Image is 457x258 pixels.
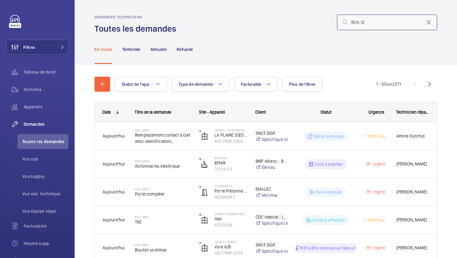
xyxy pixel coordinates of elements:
span: Heures supp. [24,240,68,247]
p: EMALEC [256,186,288,192]
span: Urgent [371,189,385,194]
input: Chercher par numéro demande ou de devis [337,15,437,30]
p: SALESFORCE [215,184,247,188]
span: Urgence [368,110,384,115]
span: Aujourd'hui [103,189,125,194]
p: LA PLAINE [GEOGRAPHIC_DATA] QUAI 2 VOIE 2/2B [215,132,247,138]
p: 47011356 [215,222,247,228]
button: Statut de l'app. [115,77,167,92]
p: Refusée [177,46,193,52]
p: Hall [215,216,247,222]
span: [PERSON_NAME] [396,216,429,224]
span: Vue ops [22,156,68,162]
p: Voie A/B [215,244,247,250]
p: Devis envoyé [316,189,342,195]
span: Filtres [23,44,35,50]
button: Type de demande [172,77,229,92]
span: Toutes les demandes [22,138,68,145]
span: Technicien réparateur [396,110,429,115]
span: Urgent [371,161,385,166]
span: Facturable [241,82,261,87]
span: Plus de filtres [289,82,316,87]
p: SNCF DGIF [256,130,288,136]
a: Spécifique client [256,248,288,254]
span: Cette semaine [367,217,394,222]
a: Spécifique client [256,220,288,226]
span: Aujourd'hui [103,245,125,250]
span: Titre de la demande [135,110,171,115]
span: Type de demande [178,82,213,87]
span: Aujourd'hui [103,161,125,166]
a: Étendu [256,164,288,170]
p: Annulée [150,46,167,52]
img: elevator.svg [201,244,208,252]
span: Statut [321,110,331,115]
p: 85388587 [215,194,247,200]
span: Site - Appareil [199,110,225,115]
span: Vue supply [22,173,68,179]
img: automatic_door.svg [201,188,208,196]
span: Facturation [24,223,68,229]
p: Ligne B - La Plaine [GEOGRAPHIC_DATA] [215,128,247,132]
button: Facturable [234,77,278,92]
span: 1 - 30 2071 [376,82,401,86]
span: [PERSON_NAME] [396,161,429,168]
p: Terminée [122,46,141,52]
span: Statut de l'app. [122,82,150,87]
p: Devis à envoyer [314,133,344,139]
button: Filtres [6,40,68,55]
h1: Toutes les demandes [95,23,180,34]
span: Vue ass. technique [22,191,68,197]
p: Ligne A - POISSY [215,240,247,244]
span: Vue équipe répar. [22,208,68,214]
span: Client [255,110,266,115]
span: [PERSON_NAME] [396,244,429,251]
p: Porte Piétonne ([GEOGRAPHIC_DATA]) [215,188,247,194]
h2: R25-12657 [135,128,191,132]
img: elevator.svg [201,133,208,140]
span: Aujourd'hui [103,217,125,222]
p: [STREET_ADDRESS][PERSON_NAME] [215,212,247,216]
span: Remplacement contact à clef avec identification marche/arrêt sur les 2 asc [135,132,191,144]
h2: Demandes techniciens [95,15,180,19]
span: Amine Ourchid [396,133,429,140]
p: CDC Habitat - [PERSON_NAME] [256,214,288,220]
a: Spécifique client [256,136,288,143]
p: BNP Allianz - BU BNP Allianz [256,158,288,164]
h2: R25-12652 [135,215,191,219]
span: Urgent [371,245,385,250]
span: Cette semaine [367,134,394,138]
span: Activités [24,86,68,93]
a: Minimal [256,192,288,198]
p: Prêt à être envoyé sur Netsuite [300,245,358,251]
h2: R25-12656 [135,159,191,163]
p: ASC.PMR 3054 [215,250,247,256]
span: Porte complète [135,191,191,197]
span: Tableau de bord [24,69,68,75]
span: Aujourd'hui [103,134,125,138]
img: platform_lift.svg [201,161,208,168]
span: Actionnaires électrique [135,163,191,169]
p: EPMR [215,160,247,166]
h2: R25-12651 [135,243,191,247]
span: Appareils [24,104,68,110]
button: Plus de filtres [283,77,322,92]
p: ASC.PMR 2009 [215,138,247,144]
span: sur [386,82,392,87]
span: Bouton sodimas [135,247,191,253]
img: elevator.svg [201,216,208,224]
span: TkE [135,219,191,225]
p: En cours [95,46,112,52]
p: Coût à estimer [315,161,343,167]
span: [PERSON_NAME] [396,188,429,196]
div: Date [102,110,111,115]
p: 71703-03 [215,166,247,172]
p: Visite à effectuer [312,217,345,223]
h2: R25-12653 [135,187,191,191]
span: Demandes [24,121,68,127]
p: 88 Rivoli [215,156,247,160]
p: SNCF DGIF [256,242,288,248]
